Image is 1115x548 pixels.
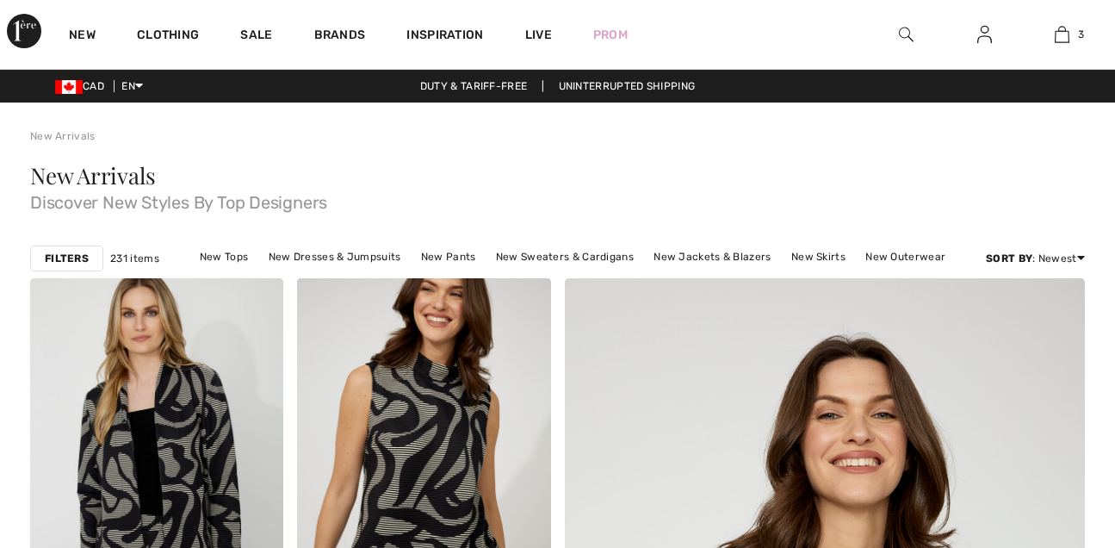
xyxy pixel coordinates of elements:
a: Sign In [963,24,1006,46]
span: Inspiration [406,28,483,46]
a: New Skirts [783,246,854,268]
a: Brands [314,28,366,46]
span: 3 [1078,27,1084,42]
a: New Dresses & Jumpsuits [260,246,410,268]
a: New Tops [191,246,257,268]
span: CAD [55,80,111,92]
a: New Sweaters & Cardigans [487,246,642,268]
img: My Info [977,24,992,45]
a: Live [525,26,552,44]
span: EN [121,80,143,92]
a: New [69,28,96,46]
span: 231 items [110,251,159,266]
strong: Sort By [986,252,1032,265]
a: New Outerwear [857,246,954,268]
img: 1ère Avenue [7,14,41,48]
span: Discover New Styles By Top Designers [30,187,1085,211]
span: New Arrivals [30,160,155,190]
strong: Filters [45,251,89,266]
a: New Pants [412,246,485,268]
img: search the website [899,24,914,45]
a: Prom [593,26,628,44]
img: Canadian Dollar [55,80,83,94]
a: Clothing [137,28,199,46]
a: New Jackets & Blazers [645,246,779,268]
a: New Arrivals [30,130,96,142]
a: 3 [1024,24,1100,45]
div: : Newest [986,251,1085,266]
img: My Bag [1055,24,1069,45]
a: Sale [240,28,272,46]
